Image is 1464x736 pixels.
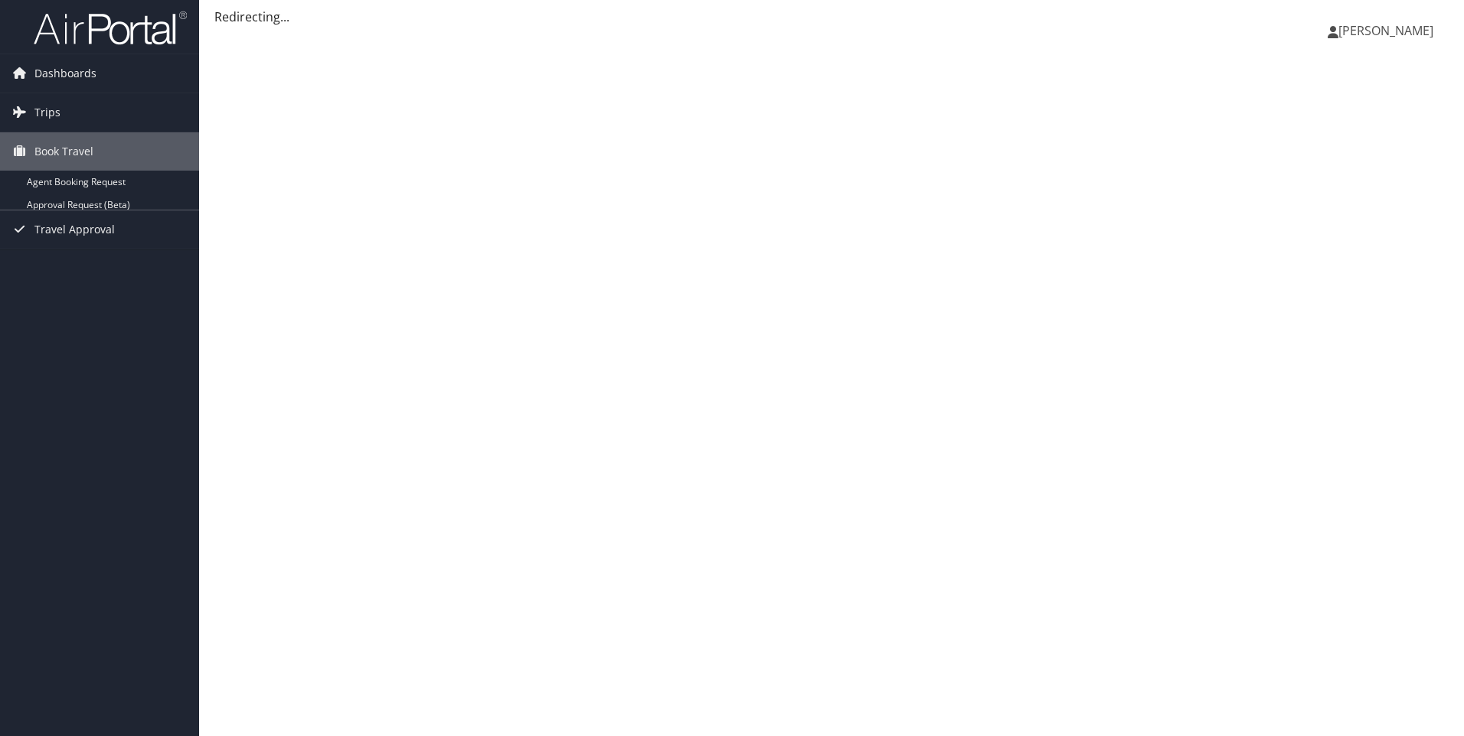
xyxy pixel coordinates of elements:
[1328,8,1449,54] a: [PERSON_NAME]
[34,210,115,249] span: Travel Approval
[34,132,93,171] span: Book Travel
[214,8,1449,26] div: Redirecting...
[34,10,187,46] img: airportal-logo.png
[34,93,60,132] span: Trips
[34,54,96,93] span: Dashboards
[1338,22,1433,39] span: [PERSON_NAME]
